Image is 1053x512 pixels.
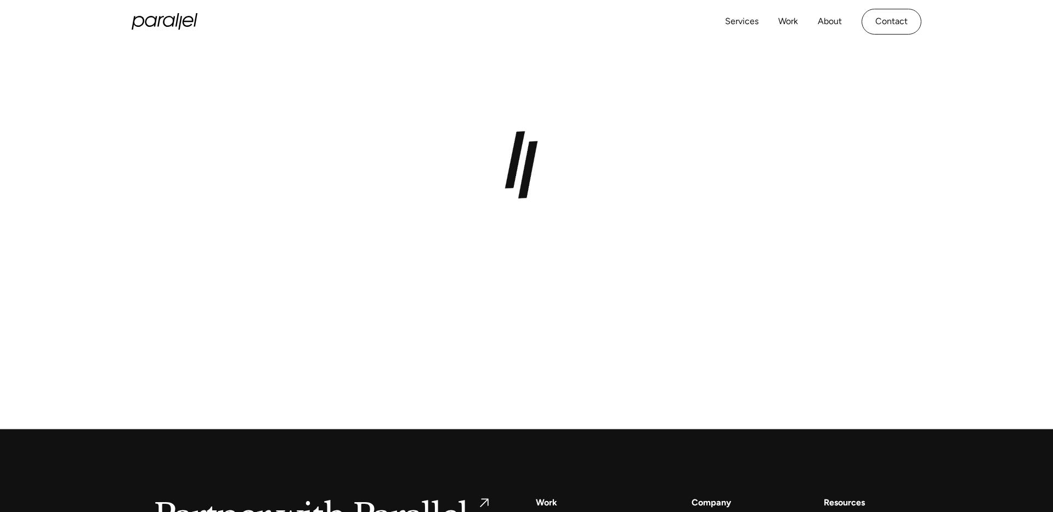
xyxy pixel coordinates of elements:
[778,14,798,30] a: Work
[862,9,921,35] a: Contact
[692,495,731,510] a: Company
[536,495,557,510] a: Work
[725,14,758,30] a: Services
[132,13,197,30] a: home
[824,495,865,510] div: Resources
[818,14,842,30] a: About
